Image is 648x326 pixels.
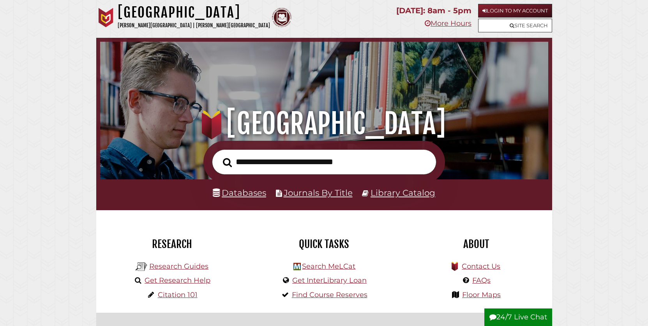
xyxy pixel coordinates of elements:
[292,291,367,299] a: Find Course Reserves
[292,276,367,285] a: Get InterLibrary Loan
[425,19,471,28] a: More Hours
[284,188,353,198] a: Journals By Title
[213,188,266,198] a: Databases
[293,263,301,270] img: Hekman Library Logo
[158,291,198,299] a: Citation 101
[149,262,208,271] a: Research Guides
[462,262,500,271] a: Contact Us
[254,237,394,251] h2: Quick Tasks
[145,276,210,285] a: Get Research Help
[118,4,270,21] h1: [GEOGRAPHIC_DATA]
[136,261,147,273] img: Hekman Library Logo
[102,237,242,251] h2: Research
[478,19,552,32] a: Site Search
[118,21,270,30] p: [PERSON_NAME][GEOGRAPHIC_DATA] | [PERSON_NAME][GEOGRAPHIC_DATA]
[223,158,232,167] i: Search
[302,262,355,271] a: Search MeLCat
[472,276,491,285] a: FAQs
[462,291,501,299] a: Floor Maps
[396,4,471,18] p: [DATE]: 8am - 5pm
[272,8,291,27] img: Calvin Theological Seminary
[109,106,538,141] h1: [GEOGRAPHIC_DATA]
[219,156,236,170] button: Search
[478,4,552,18] a: Login to My Account
[371,188,435,198] a: Library Catalog
[96,8,116,27] img: Calvin University
[406,237,546,251] h2: About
